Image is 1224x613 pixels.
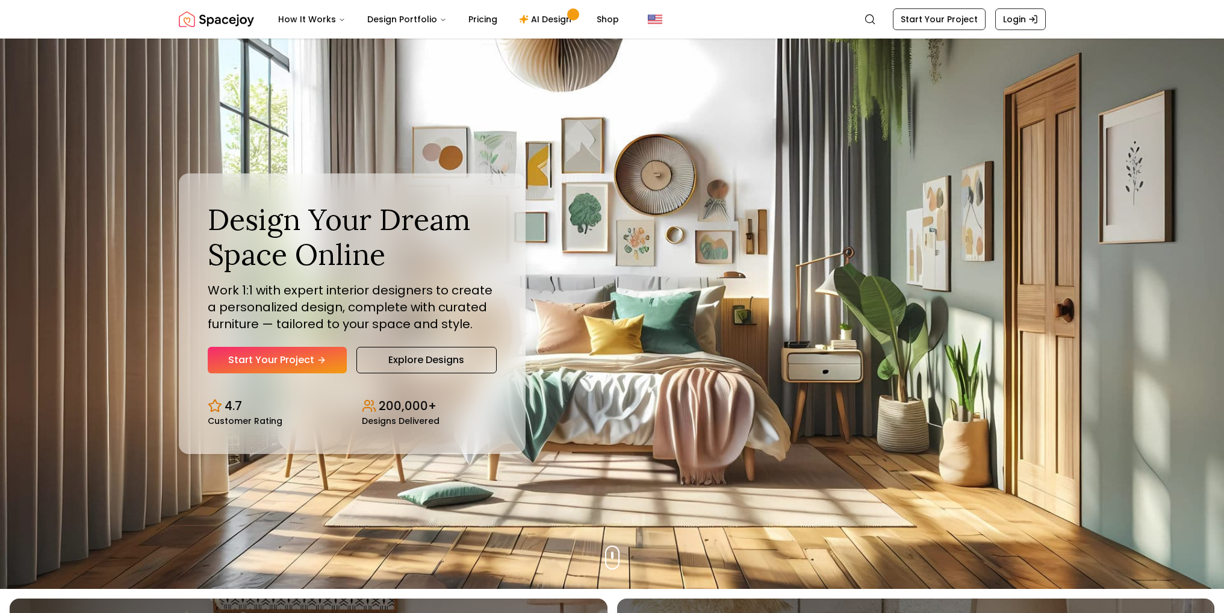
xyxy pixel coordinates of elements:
button: How It Works [269,7,355,31]
div: Design stats [208,388,497,425]
a: Shop [587,7,629,31]
nav: Main [269,7,629,31]
a: Spacejoy [179,7,254,31]
img: Spacejoy Logo [179,7,254,31]
a: Start Your Project [208,347,347,373]
a: AI Design [509,7,585,31]
a: Start Your Project [893,8,986,30]
button: Design Portfolio [358,7,456,31]
p: 4.7 [225,397,242,414]
img: United States [648,12,662,26]
a: Pricing [459,7,507,31]
small: Designs Delivered [362,417,440,425]
h1: Design Your Dream Space Online [208,202,497,272]
small: Customer Rating [208,417,282,425]
p: Work 1:1 with expert interior designers to create a personalized design, complete with curated fu... [208,282,497,332]
a: Explore Designs [356,347,497,373]
a: Login [995,8,1046,30]
p: 200,000+ [379,397,436,414]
